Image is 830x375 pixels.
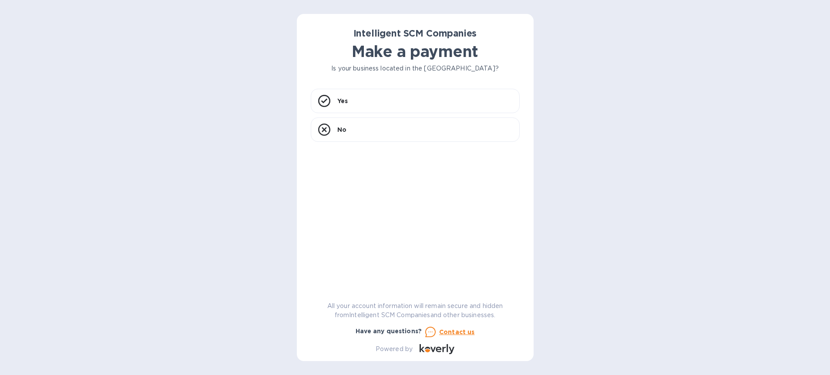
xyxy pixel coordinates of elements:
p: Powered by [376,345,413,354]
u: Contact us [439,328,475,335]
p: Is your business located in the [GEOGRAPHIC_DATA]? [311,64,520,73]
h1: Make a payment [311,42,520,60]
p: No [337,125,346,134]
b: Intelligent SCM Companies [353,28,477,39]
b: Have any questions? [356,328,422,335]
p: Yes [337,97,348,105]
p: All your account information will remain secure and hidden from Intelligent SCM Companies and oth... [311,301,520,320]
